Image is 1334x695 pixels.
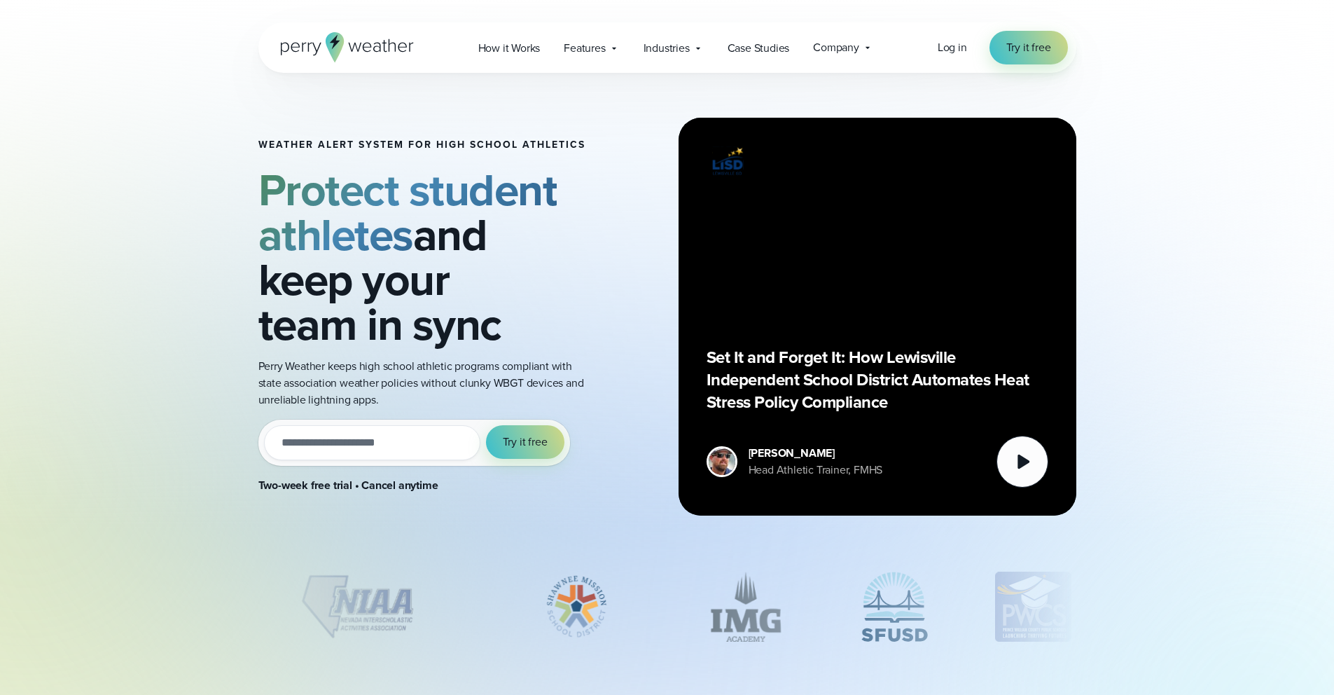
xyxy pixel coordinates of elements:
div: 8 of 12 [257,572,456,642]
span: How it Works [478,40,541,57]
strong: Two-week free trial • Cancel anytime [258,477,438,493]
div: 11 of 12 [861,572,928,642]
span: Features [564,40,605,57]
img: cody-henschke-headshot [709,448,735,475]
span: Log in [938,39,967,55]
a: How it Works [466,34,553,62]
p: Perry Weather keeps high school athletic programs compliant with state association weather polici... [258,358,586,408]
span: Case Studies [728,40,790,57]
div: 9 of 12 [524,572,632,642]
img: NIAA-Nevada-Interscholastic-Activities-Association.svg [257,572,456,642]
span: Company [813,39,859,56]
img: IMG-Academy-Club-and-Sport.svg [699,572,794,642]
img: San Fransisco Unified School District [861,572,928,642]
strong: Protect student athletes [258,157,557,268]
a: Try it free [989,31,1068,64]
div: 10 of 12 [699,572,794,642]
button: Try it free [486,425,564,459]
a: Log in [938,39,967,56]
div: slideshow [258,572,1076,649]
span: Try it free [503,434,548,450]
div: Head Athletic Trainer, FMHS [749,462,883,479]
h2: and keep your team in sync [258,167,586,347]
div: 12 of 12 [995,572,1071,642]
h1: Weather Alert System for High School Athletics [258,139,586,151]
img: Shawnee-Mission-Public-Schools.svg [524,572,632,642]
a: Case Studies [716,34,802,62]
span: Industries [644,40,690,57]
div: [PERSON_NAME] [749,445,883,462]
span: Try it free [1006,39,1051,56]
p: Set It and Forget It: How Lewisville Independent School District Automates Heat Stress Policy Com... [707,346,1048,413]
img: Lewisville ISD logo [707,146,749,177]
